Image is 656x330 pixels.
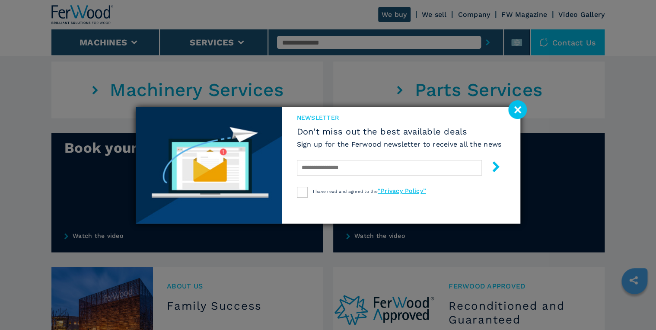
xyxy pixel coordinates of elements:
span: Don't miss out the best available deals [297,126,502,137]
button: submit-button [482,158,501,178]
span: newsletter [297,113,502,122]
img: Newsletter image [136,107,282,224]
h6: Sign up for the Ferwood newsletter to receive all the news [297,139,502,149]
a: “Privacy Policy” [378,187,426,194]
span: I have read and agreed to the [313,189,426,194]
